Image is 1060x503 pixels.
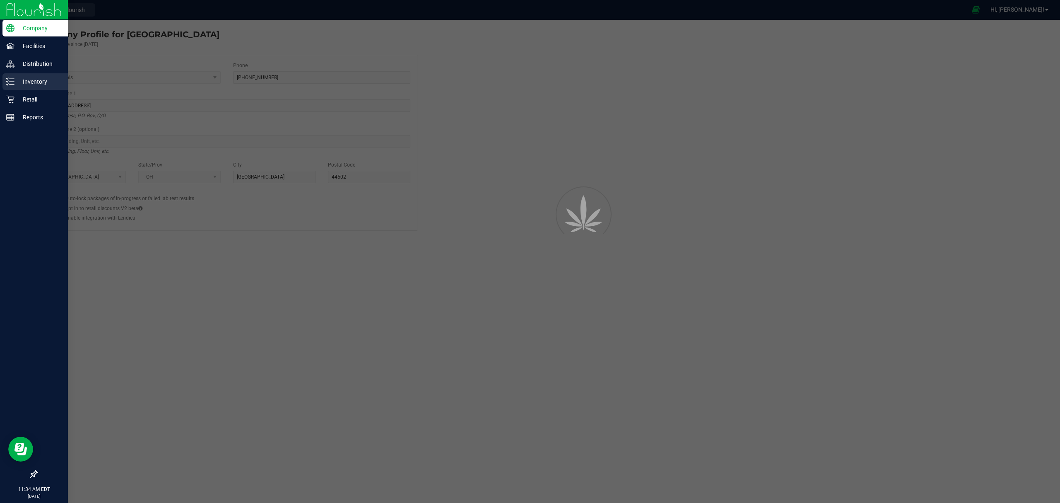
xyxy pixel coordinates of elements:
[6,77,14,86] inline-svg: Inventory
[14,112,64,122] p: Reports
[14,23,64,33] p: Company
[6,113,14,121] inline-svg: Reports
[6,42,14,50] inline-svg: Facilities
[6,24,14,32] inline-svg: Company
[14,94,64,104] p: Retail
[4,493,64,499] p: [DATE]
[14,77,64,87] p: Inventory
[6,95,14,104] inline-svg: Retail
[14,59,64,69] p: Distribution
[4,486,64,493] p: 11:34 AM EDT
[6,60,14,68] inline-svg: Distribution
[8,437,33,462] iframe: Resource center
[14,41,64,51] p: Facilities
